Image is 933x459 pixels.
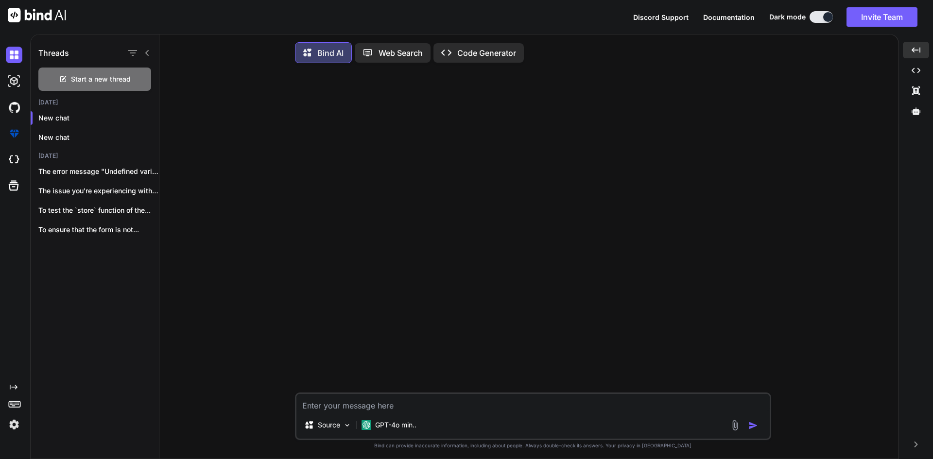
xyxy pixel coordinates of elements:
[633,12,689,22] button: Discord Support
[457,47,516,59] p: Code Generator
[375,420,416,430] p: GPT-4o min..
[6,73,22,89] img: darkAi-studio
[343,421,351,429] img: Pick Models
[6,416,22,433] img: settings
[71,74,131,84] span: Start a new thread
[38,225,159,235] p: To ensure that the form is not...
[379,47,423,59] p: Web Search
[362,420,371,430] img: GPT-4o mini
[6,47,22,63] img: darkChat
[38,167,159,176] p: The error message "Undefined variable $vacations" suggests...
[748,421,758,430] img: icon
[703,12,755,22] button: Documentation
[703,13,755,21] span: Documentation
[31,99,159,106] h2: [DATE]
[769,12,806,22] span: Dark mode
[295,442,771,449] p: Bind can provide inaccurate information, including about people. Always double-check its answers....
[38,113,159,123] p: New chat
[317,47,344,59] p: Bind AI
[38,205,159,215] p: To test the `store` function of the...
[6,125,22,142] img: premium
[729,420,741,431] img: attachment
[6,152,22,168] img: cloudideIcon
[633,13,689,21] span: Discord Support
[318,420,340,430] p: Source
[8,8,66,22] img: Bind AI
[38,186,159,196] p: The issue you're experiencing with the breaks...
[38,47,69,59] h1: Threads
[31,152,159,160] h2: [DATE]
[6,99,22,116] img: githubDark
[847,7,917,27] button: Invite Team
[38,133,159,142] p: New chat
